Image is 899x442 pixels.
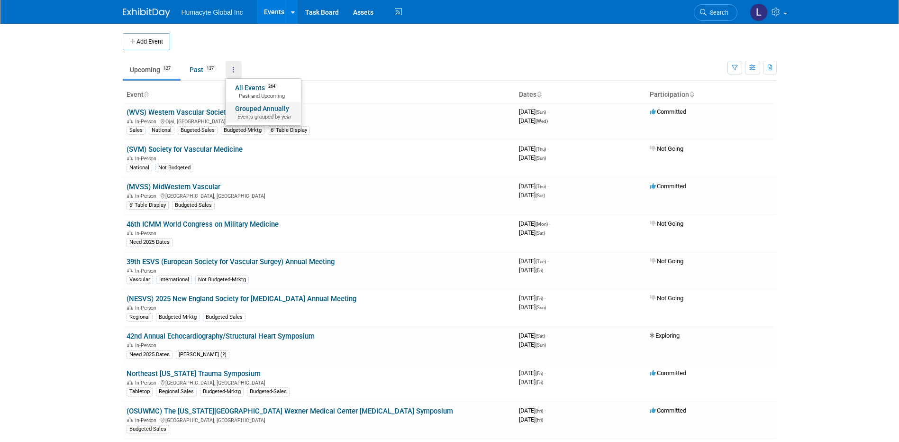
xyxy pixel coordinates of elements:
a: (OSUWMC) The [US_STATE][GEOGRAPHIC_DATA] Wexner Medical Center [MEDICAL_DATA] Symposium [127,407,453,415]
span: 137 [204,65,217,72]
span: (Fri) [536,268,543,273]
div: Budgeted-Mrktg [156,313,200,322]
div: Regional [127,313,153,322]
span: (Sat) [536,193,545,198]
img: In-Person Event [127,268,133,273]
span: (Sun) [536,156,546,161]
span: - [547,108,549,115]
a: (SVM) Society for Vascular Medicine [127,145,243,154]
div: [PERSON_NAME] (?) [176,350,229,359]
span: (Fri) [536,408,543,414]
span: (Sat) [536,230,545,236]
th: Dates [515,87,646,103]
a: Past137 [182,61,224,79]
span: In-Person [135,156,159,162]
span: - [545,407,546,414]
span: (Fri) [536,371,543,376]
span: (Fri) [536,296,543,301]
button: Add Event [123,33,170,50]
div: [GEOGRAPHIC_DATA], [GEOGRAPHIC_DATA] [127,416,511,424]
span: [DATE] [519,332,548,339]
span: In-Person [135,268,159,274]
span: Not Going [650,258,683,265]
span: (Sat) [536,333,545,339]
span: Committed [650,108,686,115]
span: [DATE] [519,108,549,115]
span: Committed [650,407,686,414]
div: Need 2025 Dates [127,238,173,247]
span: - [545,295,546,302]
a: 42nd Annual Echocardiography/Structural Heart Symposium [127,332,315,341]
img: In-Person Event [127,156,133,160]
a: Sort by Event Name [144,91,148,98]
span: [DATE] [519,341,546,348]
span: Committed [650,183,686,190]
span: [DATE] [519,183,549,190]
a: All Events264 Past and Upcoming [226,81,301,102]
img: In-Person Event [127,305,133,310]
span: In-Person [135,342,159,349]
span: (Fri) [536,380,543,385]
span: [DATE] [519,192,545,199]
span: 127 [161,65,173,72]
span: (Tue) [536,259,546,264]
span: Not Going [650,295,683,302]
div: [GEOGRAPHIC_DATA], [GEOGRAPHIC_DATA] [127,378,511,386]
span: - [547,258,549,265]
span: - [545,369,546,377]
a: 39th ESVS (European Society for Vascular Surgey) Annual Meeting [127,258,335,266]
img: In-Person Event [127,342,133,347]
a: Grouped AnnuallyEvents grouped by year [226,102,301,123]
span: Humacyte Global Inc [182,9,243,16]
span: (Sun) [536,110,546,115]
div: Sales [127,126,145,135]
span: (Thu) [536,147,546,152]
span: In-Person [135,119,159,125]
div: Not Budgeted [155,164,193,172]
img: In-Person Event [127,230,133,235]
th: Participation [646,87,777,103]
div: 6' Table Display [127,201,169,210]
div: 6' Table Display [268,126,310,135]
a: Search [694,4,737,21]
div: Budgeted-Mrktg [221,126,264,135]
span: (Mon) [536,221,548,227]
div: Need 2025 Dates [127,350,173,359]
span: [DATE] [519,145,549,152]
a: Northeast [US_STATE] Trauma Symposium [127,369,261,378]
span: - [547,183,549,190]
span: [DATE] [519,369,546,377]
span: [DATE] [519,304,546,311]
div: Tabletop [127,387,153,396]
img: In-Person Event [127,380,133,385]
div: National [127,164,152,172]
div: Bugeted-Sales [178,126,218,135]
div: Budgeted-Sales [127,425,169,433]
span: (Thu) [536,184,546,189]
img: ExhibitDay [123,8,170,18]
div: Budgeted-Sales [247,387,290,396]
div: International [156,276,192,284]
span: [DATE] [519,416,543,423]
span: 264 [265,83,278,90]
span: - [547,145,549,152]
span: - [546,332,548,339]
span: Not Going [650,145,683,152]
span: - [549,220,551,227]
a: (MVSS) MidWestern Vascular [127,183,220,191]
span: In-Person [135,230,159,237]
a: 46th ICMM World Congress on Military Medicine [127,220,279,229]
span: [DATE] [519,378,543,386]
div: Not Budgeted-Mrktg [195,276,249,284]
span: In-Person [135,305,159,311]
span: Exploring [650,332,680,339]
span: (Sun) [536,342,546,348]
div: Budgeted-Sales [203,313,245,322]
img: In-Person Event [127,193,133,198]
div: Budgeted-Mrktg [200,387,244,396]
span: Events grouped by year [235,113,291,121]
span: In-Person [135,380,159,386]
span: Committed [650,369,686,377]
a: Upcoming127 [123,61,181,79]
span: Not Going [650,220,683,227]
